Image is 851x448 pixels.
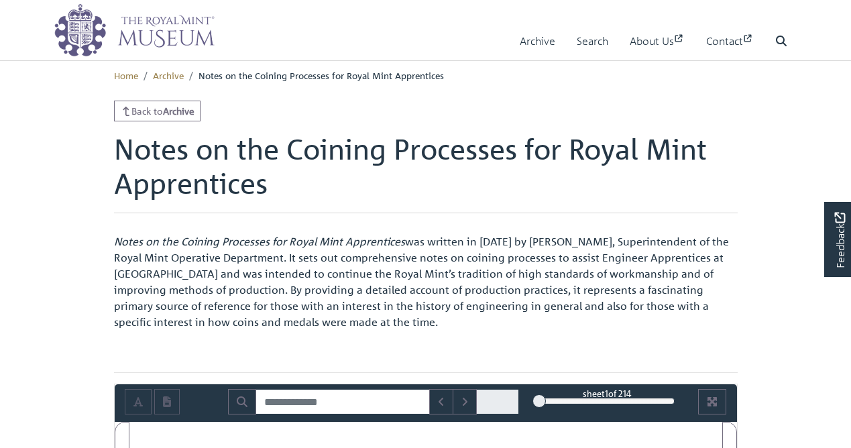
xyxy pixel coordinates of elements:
button: Open transcription window [154,389,180,414]
a: Home [114,69,138,81]
span: 1 [605,388,608,399]
a: Would you like to provide feedback? [824,202,851,277]
a: Contact [706,22,754,60]
input: Search for [256,389,430,414]
div: sheet of 214 [539,387,675,400]
button: Search [228,389,256,414]
h1: Notes on the Coining Processes for Royal Mint Apprentices [114,132,738,213]
strong: Archive [163,105,194,117]
img: logo_wide.png [54,3,215,57]
a: Archive [153,69,184,81]
a: Back toArchive [114,101,201,121]
button: Full screen mode [698,389,726,414]
a: About Us [630,22,685,60]
p: was written in [DATE] by [PERSON_NAME], Superintendent of the Royal Mint Operative Department. It... [114,233,738,330]
button: Next Match [453,389,477,414]
a: Archive [520,22,555,60]
a: Search [577,22,608,60]
span: Notes on the Coining Processes for Royal Mint Apprentices [198,69,444,81]
button: Previous Match [429,389,453,414]
em: Notes on the Coining Processes for Royal Mint Apprentices [114,235,405,248]
button: Toggle text selection (Alt+T) [125,389,152,414]
span: Feedback [832,212,848,268]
